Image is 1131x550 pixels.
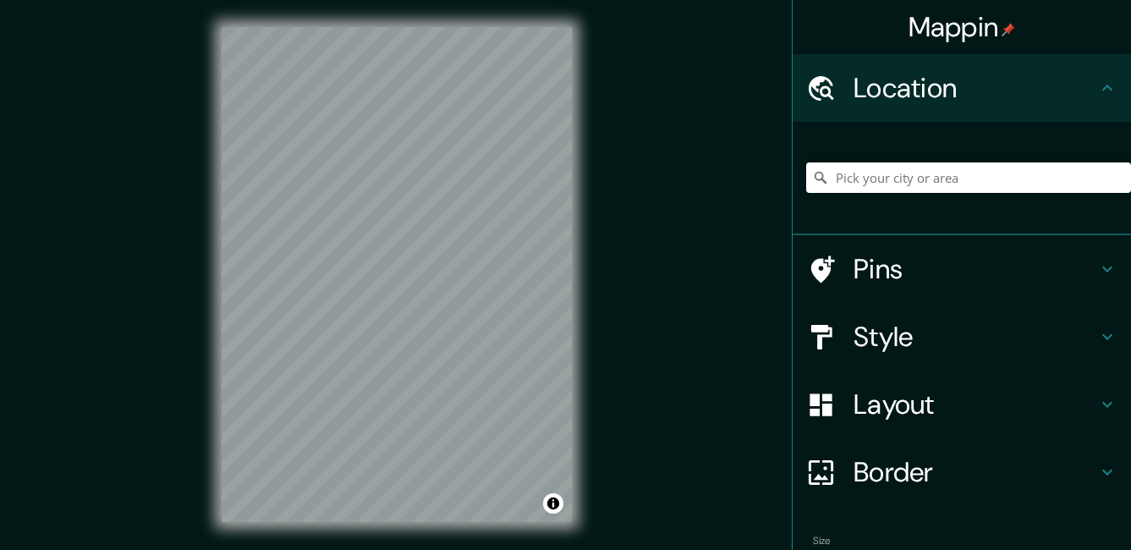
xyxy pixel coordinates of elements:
[813,534,831,548] label: Size
[1002,23,1015,36] img: pin-icon.png
[806,162,1131,193] input: Pick your city or area
[793,371,1131,438] div: Layout
[793,303,1131,371] div: Style
[854,455,1097,489] h4: Border
[543,493,563,514] button: Toggle attribution
[854,388,1097,421] h4: Layout
[854,71,1097,105] h4: Location
[909,10,1016,44] h4: Mappin
[793,438,1131,506] div: Border
[854,320,1097,354] h4: Style
[793,235,1131,303] div: Pins
[222,27,572,522] canvas: Map
[793,54,1131,122] div: Location
[854,252,1097,286] h4: Pins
